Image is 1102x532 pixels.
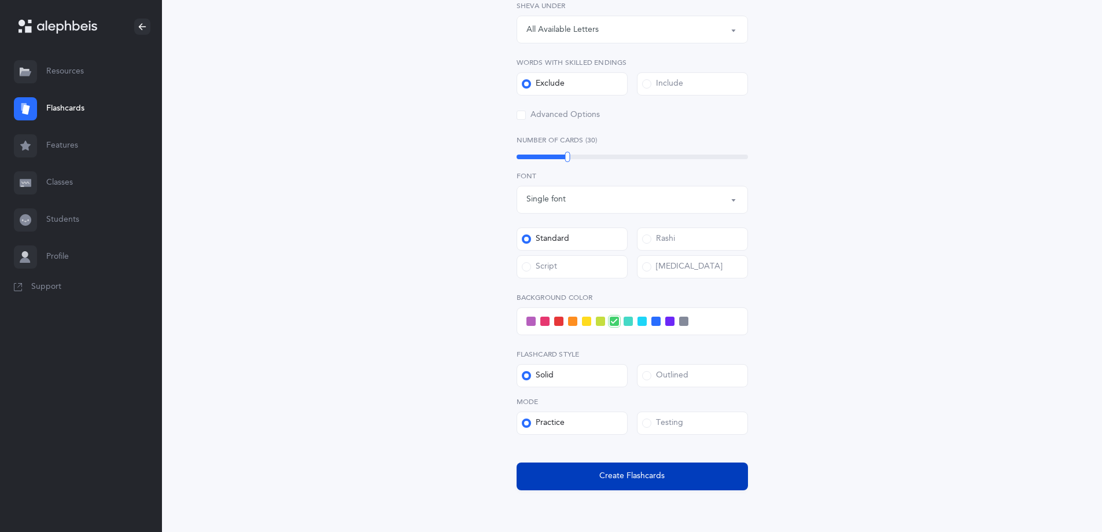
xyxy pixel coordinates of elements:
label: Mode [517,397,748,407]
div: Practice [522,417,565,429]
label: Sheva Under [517,1,748,11]
div: Script [522,261,557,273]
div: Standard [522,233,569,245]
div: All Available Letters [526,24,599,36]
div: Testing [642,417,683,429]
span: Support [31,281,61,293]
button: Create Flashcards [517,463,748,490]
label: Number of Cards (30) [517,135,748,145]
label: Words with Skilled endings [517,57,748,68]
div: Include [642,78,683,90]
button: All Available Letters [517,16,748,43]
div: Advanced Options [517,109,600,121]
iframe: Drift Widget Chat Controller [1044,474,1088,518]
div: Single font [526,193,566,206]
div: Outlined [642,370,688,381]
label: Background color [517,292,748,303]
label: Font [517,171,748,181]
label: Flashcard Style [517,349,748,359]
button: Single font [517,186,748,214]
span: Create Flashcards [599,470,665,482]
div: Rashi [642,233,675,245]
div: [MEDICAL_DATA] [642,261,723,273]
div: Exclude [522,78,565,90]
div: Solid [522,370,554,381]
